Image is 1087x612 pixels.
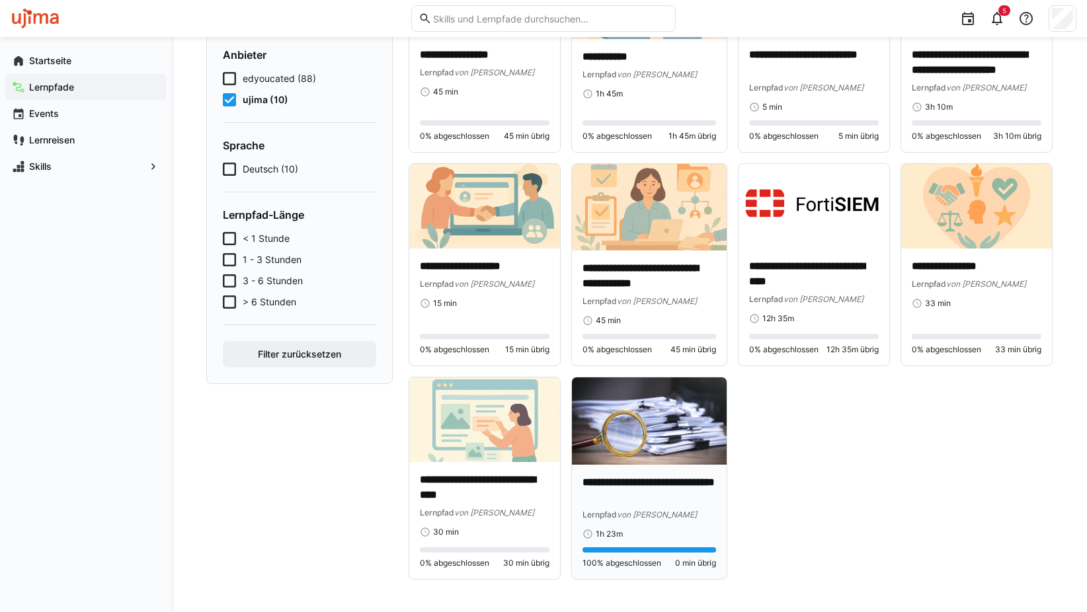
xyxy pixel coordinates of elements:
[596,315,621,326] span: 45 min
[1002,7,1006,15] span: 5
[503,558,549,568] span: 30 min übrig
[995,344,1041,355] span: 33 min übrig
[454,279,534,289] span: von [PERSON_NAME]
[243,72,316,85] span: edyoucated (88)
[749,294,784,304] span: Lernpfad
[946,279,1026,289] span: von [PERSON_NAME]
[596,89,623,99] span: 1h 45m
[912,131,981,141] span: 0% abgeschlossen
[454,67,534,77] span: von [PERSON_NAME]
[749,83,784,93] span: Lernpfad
[243,295,296,309] span: > 6 Stunden
[838,131,879,141] span: 5 min übrig
[617,296,697,306] span: von [PERSON_NAME]
[420,131,489,141] span: 0% abgeschlossen
[583,344,652,355] span: 0% abgeschlossen
[243,232,290,245] span: < 1 Stunde
[454,508,534,517] span: von [PERSON_NAME]
[925,102,953,112] span: 3h 10m
[420,508,454,517] span: Lernpfad
[583,296,617,306] span: Lernpfad
[420,344,489,355] span: 0% abgeschlossen
[223,208,376,221] h4: Lernpfad-Länge
[433,298,457,309] span: 15 min
[762,313,794,324] span: 12h 35m
[420,558,489,568] span: 0% abgeschlossen
[223,341,376,367] button: Filter zurücksetzen
[505,344,549,355] span: 15 min übrig
[912,344,981,355] span: 0% abgeschlossen
[749,131,819,141] span: 0% abgeschlossen
[432,13,668,24] input: Skills und Lernpfade durchsuchen…
[572,377,727,464] img: image
[675,558,716,568] span: 0 min übrig
[409,164,560,249] img: image
[583,558,661,568] span: 100% abgeschlossen
[617,510,697,519] span: von [PERSON_NAME]
[596,529,623,539] span: 1h 23m
[670,344,716,355] span: 45 min übrig
[223,48,376,61] h4: Anbieter
[784,83,864,93] span: von [PERSON_NAME]
[583,69,617,79] span: Lernpfad
[243,163,298,176] span: Deutsch (10)
[223,139,376,152] h4: Sprache
[946,83,1026,93] span: von [PERSON_NAME]
[739,164,889,249] img: image
[993,131,1041,141] span: 3h 10m übrig
[504,131,549,141] span: 45 min übrig
[243,253,302,266] span: 1 - 3 Stunden
[433,87,458,97] span: 45 min
[826,344,879,355] span: 12h 35m übrig
[784,294,864,304] span: von [PERSON_NAME]
[243,274,303,287] span: 3 - 6 Stunden
[617,69,697,79] span: von [PERSON_NAME]
[762,102,782,112] span: 5 min
[572,164,727,250] img: image
[409,377,560,462] img: image
[901,164,1052,249] img: image
[420,279,454,289] span: Lernpfad
[433,527,459,537] span: 30 min
[243,93,288,106] span: ujima (10)
[749,344,819,355] span: 0% abgeschlossen
[256,348,343,361] span: Filter zurücksetzen
[583,131,652,141] span: 0% abgeschlossen
[912,83,946,93] span: Lernpfad
[912,279,946,289] span: Lernpfad
[668,131,716,141] span: 1h 45m übrig
[583,510,617,519] span: Lernpfad
[420,67,454,77] span: Lernpfad
[925,298,951,309] span: 33 min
